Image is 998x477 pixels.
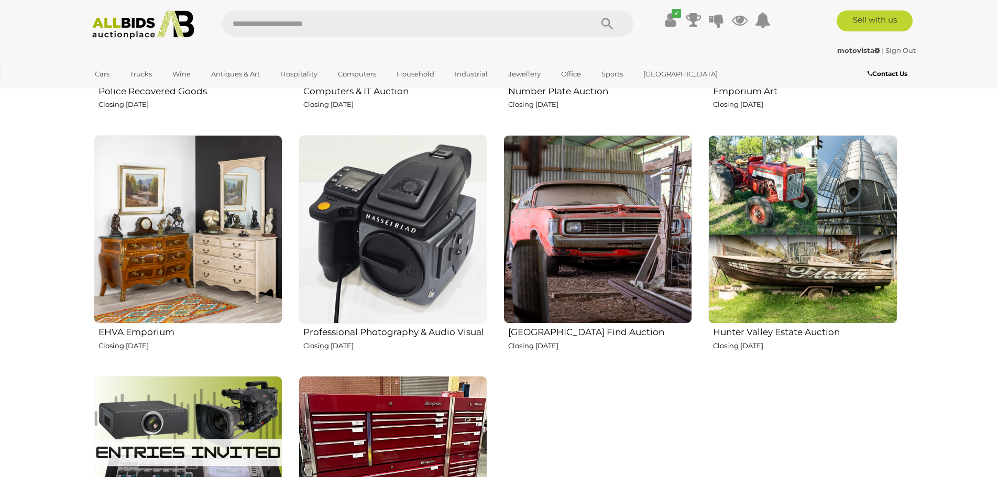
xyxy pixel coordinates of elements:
[88,65,116,83] a: Cars
[595,65,630,83] a: Sports
[663,10,678,29] a: ✔
[713,84,897,96] h2: Emporium Art
[713,340,897,352] p: Closing [DATE]
[708,135,897,368] a: Hunter Valley Estate Auction Closing [DATE]
[503,135,692,324] img: Hunter Valley Barn Find Auction
[86,10,200,39] img: Allbids.com.au
[501,65,547,83] a: Jewellery
[713,98,897,110] p: Closing [DATE]
[448,65,495,83] a: Industrial
[93,135,282,368] a: EHVA Emporium Closing [DATE]
[713,325,897,337] h2: Hunter Valley Estate Auction
[299,135,487,324] img: Professional Photography & Audio Visual
[837,46,882,54] a: motovista
[273,65,324,83] a: Hospitality
[885,46,916,54] a: Sign Out
[837,46,880,54] strong: motovista
[166,65,198,83] a: Wine
[303,98,487,110] p: Closing [DATE]
[303,340,487,352] p: Closing [DATE]
[98,84,282,96] h2: Police Recovered Goods
[390,65,441,83] a: Household
[303,84,487,96] h2: Computers & IT Auction
[637,65,725,83] a: [GEOGRAPHIC_DATA]
[204,65,267,83] a: Antiques & Art
[123,65,159,83] a: Trucks
[868,68,910,80] a: Contact Us
[94,135,282,324] img: EHVA Emporium
[882,46,884,54] span: |
[508,340,692,352] p: Closing [DATE]
[508,98,692,110] p: Closing [DATE]
[98,98,282,110] p: Closing [DATE]
[868,70,907,77] b: Contact Us
[503,135,692,368] a: [GEOGRAPHIC_DATA] Find Auction Closing [DATE]
[98,340,282,352] p: Closing [DATE]
[837,10,913,31] a: Sell with us
[672,9,681,18] i: ✔
[98,325,282,337] h2: EHVA Emporium
[708,135,897,324] img: Hunter Valley Estate Auction
[298,135,487,368] a: Professional Photography & Audio Visual Closing [DATE]
[554,65,588,83] a: Office
[508,84,692,96] h2: Number Plate Auction
[581,10,633,37] button: Search
[508,325,692,337] h2: [GEOGRAPHIC_DATA] Find Auction
[303,325,487,337] h2: Professional Photography & Audio Visual
[331,65,383,83] a: Computers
